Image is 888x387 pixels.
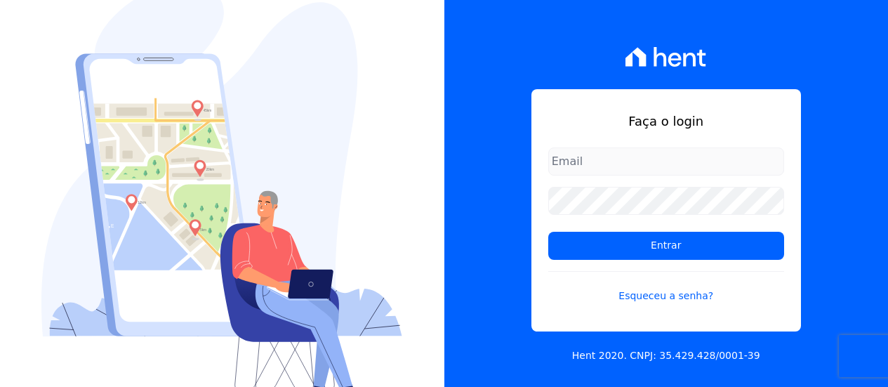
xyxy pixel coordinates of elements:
[548,147,784,176] input: Email
[548,112,784,131] h1: Faça o login
[548,232,784,260] input: Entrar
[548,271,784,303] a: Esqueceu a senha?
[572,348,760,363] p: Hent 2020. CNPJ: 35.429.428/0001-39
